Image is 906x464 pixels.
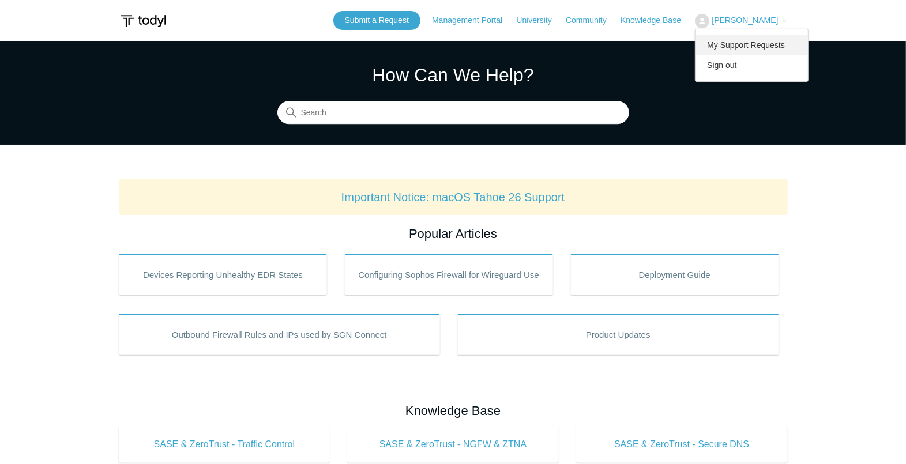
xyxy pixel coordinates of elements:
[516,14,563,27] a: University
[119,401,788,420] h2: Knowledge Base
[621,14,693,27] a: Knowledge Base
[333,11,420,30] a: Submit a Request
[364,437,542,451] span: SASE & ZeroTrust - NGFW & ZTNA
[119,10,168,32] img: Todyl Support Center Help Center home page
[119,426,330,463] a: SASE & ZeroTrust - Traffic Control
[277,101,629,125] input: Search
[696,35,808,55] a: My Support Requests
[566,14,618,27] a: Community
[432,14,514,27] a: Management Portal
[457,314,779,355] a: Product Updates
[136,437,313,451] span: SASE & ZeroTrust - Traffic Control
[712,16,778,25] span: [PERSON_NAME]
[570,254,779,295] a: Deployment Guide
[576,426,788,463] a: SASE & ZeroTrust - Secure DNS
[344,254,553,295] a: Configuring Sophos Firewall for Wireguard Use
[593,437,770,451] span: SASE & ZeroTrust - Secure DNS
[695,14,787,28] button: [PERSON_NAME]
[696,55,808,76] a: Sign out
[341,191,565,203] a: Important Notice: macOS Tahoe 26 Support
[119,314,441,355] a: Outbound Firewall Rules and IPs used by SGN Connect
[119,254,328,295] a: Devices Reporting Unhealthy EDR States
[347,426,559,463] a: SASE & ZeroTrust - NGFW & ZTNA
[277,61,629,89] h1: How Can We Help?
[119,224,788,243] h2: Popular Articles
